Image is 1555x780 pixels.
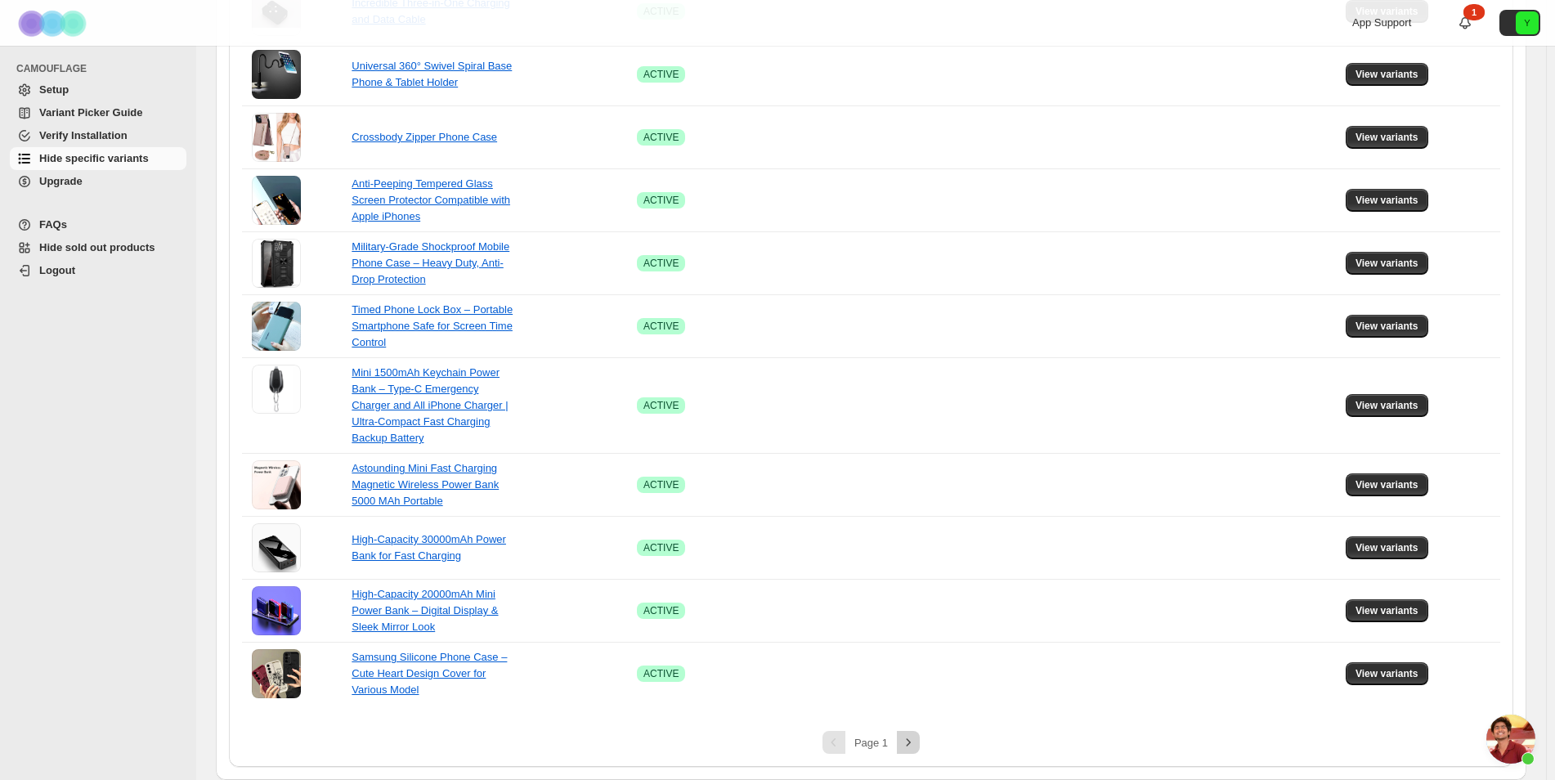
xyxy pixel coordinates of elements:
button: Next [897,731,920,754]
span: View variants [1356,399,1418,412]
a: FAQs [10,213,186,236]
button: View variants [1346,536,1428,559]
img: Universal 360° Swivel Spiral Base Phone & Tablet Holder [252,50,301,99]
button: View variants [1346,252,1428,275]
span: View variants [1356,194,1418,207]
a: Astounding Mini Fast Charging Magnetic Wireless Power Bank 5000 MAh Portable [352,462,499,507]
a: Upgrade [10,170,186,193]
span: View variants [1356,257,1418,270]
span: ACTIVE [643,667,679,680]
span: Upgrade [39,175,83,187]
a: High-Capacity 20000mAh Mini Power Bank – Digital Display & Sleek Mirror Look [352,588,498,633]
img: High-Capacity 30000mAh Power Bank for Fast Charging [252,523,301,572]
a: High-Capacity 30000mAh Power Bank for Fast Charging [352,533,506,562]
span: View variants [1356,131,1418,144]
span: Hide specific variants [39,152,149,164]
span: Setup [39,83,69,96]
button: View variants [1346,599,1428,622]
a: Military-Grade Shockproof Mobile Phone Case – Heavy Duty, Anti-Drop Protection [352,240,509,285]
a: Open chat [1486,715,1535,764]
a: Anti-Peeping Tempered Glass Screen Protector Compatible with Apple iPhones [352,177,510,222]
img: Crossbody Zipper Phone Case [252,113,301,162]
span: ACTIVE [643,541,679,554]
span: View variants [1356,541,1418,554]
span: View variants [1356,320,1418,333]
a: Verify Installation [10,124,186,147]
span: Hide sold out products [39,241,155,253]
a: Samsung Silicone Phone Case – Cute Heart Design Cover for Various Model [352,651,507,696]
a: Crossbody Zipper Phone Case [352,131,497,143]
img: Mini 1500mAh Keychain Power Bank – Type-C Emergency Charger and All iPhone Charger | Ultra-Compac... [252,365,301,414]
nav: Pagination [242,731,1500,754]
a: Mini 1500mAh Keychain Power Bank – Type-C Emergency Charger and All iPhone Charger | Ultra-Compac... [352,366,508,444]
span: View variants [1356,478,1418,491]
text: Y [1524,18,1530,28]
span: ACTIVE [643,68,679,81]
span: Logout [39,264,75,276]
span: View variants [1356,604,1418,617]
button: View variants [1346,473,1428,496]
button: View variants [1346,315,1428,338]
span: View variants [1356,68,1418,81]
span: Variant Picker Guide [39,106,142,119]
span: Avatar with initials Y [1516,11,1539,34]
span: ACTIVE [643,320,679,333]
img: High-Capacity 20000mAh Mini Power Bank – Digital Display & Sleek Mirror Look [252,586,301,635]
span: ACTIVE [643,194,679,207]
span: App Support [1352,16,1411,29]
button: View variants [1346,189,1428,212]
img: Samsung Silicone Phone Case – Cute Heart Design Cover for Various Model [252,649,301,698]
button: View variants [1346,126,1428,149]
a: Timed Phone Lock Box – Portable Smartphone Safe for Screen Time Control [352,303,513,348]
button: View variants [1346,394,1428,417]
span: FAQs [39,218,67,231]
a: Variant Picker Guide [10,101,186,124]
span: ACTIVE [643,399,679,412]
a: Universal 360° Swivel Spiral Base Phone & Tablet Holder [352,60,512,88]
img: Camouflage [13,1,95,46]
button: Avatar with initials Y [1499,10,1540,36]
span: Page 1 [854,737,888,749]
span: ACTIVE [643,257,679,270]
span: ACTIVE [643,604,679,617]
img: Military-Grade Shockproof Mobile Phone Case – Heavy Duty, Anti-Drop Protection [252,239,301,288]
span: ACTIVE [643,131,679,144]
span: CAMOUFLAGE [16,62,188,75]
img: Anti-Peeping Tempered Glass Screen Protector Compatible with Apple iPhones [252,176,301,225]
button: View variants [1346,63,1428,86]
span: View variants [1356,667,1418,680]
a: Logout [10,259,186,282]
span: ACTIVE [643,478,679,491]
a: 1 [1457,15,1473,31]
span: Verify Installation [39,129,128,141]
img: Timed Phone Lock Box – Portable Smartphone Safe for Screen Time Control [252,302,301,351]
a: Hide sold out products [10,236,186,259]
a: Hide specific variants [10,147,186,170]
a: Setup [10,78,186,101]
img: Astounding Mini Fast Charging Magnetic Wireless Power Bank 5000 MAh Portable [252,460,301,509]
button: View variants [1346,662,1428,685]
div: 1 [1463,4,1485,20]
